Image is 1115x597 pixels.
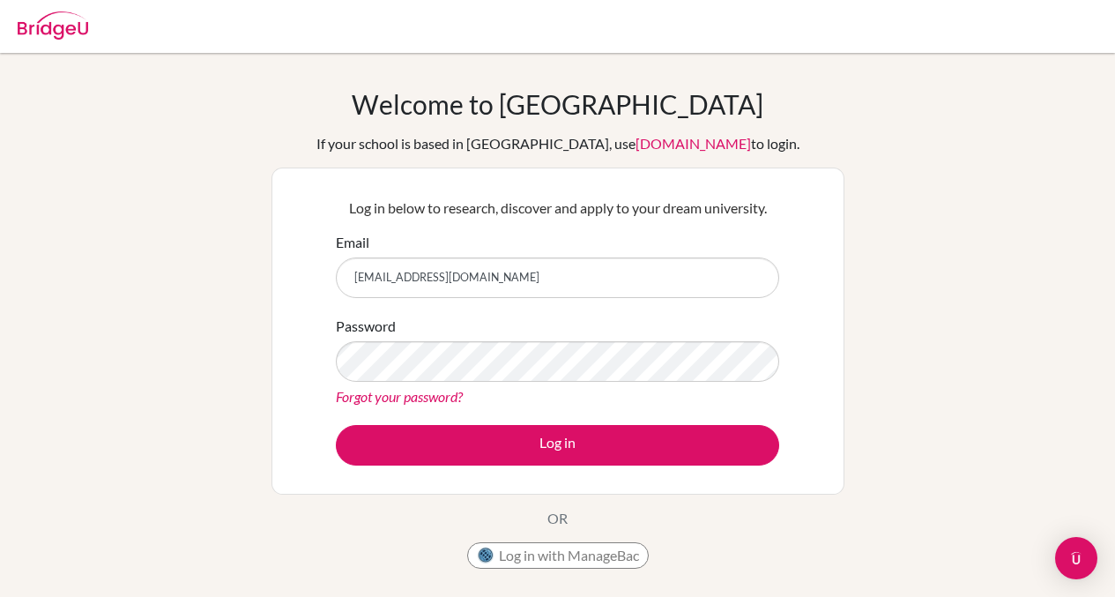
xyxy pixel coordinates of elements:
h1: Welcome to [GEOGRAPHIC_DATA] [352,88,763,120]
div: Open Intercom Messenger [1055,537,1097,579]
div: If your school is based in [GEOGRAPHIC_DATA], use to login. [316,133,799,154]
a: [DOMAIN_NAME] [636,135,751,152]
img: Bridge-U [18,11,88,40]
button: Log in [336,425,779,466]
button: Log in with ManageBac [467,542,649,569]
a: Forgot your password? [336,388,463,405]
label: Email [336,232,369,253]
p: OR [547,508,568,529]
label: Password [336,316,396,337]
p: Log in below to research, discover and apply to your dream university. [336,198,779,219]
